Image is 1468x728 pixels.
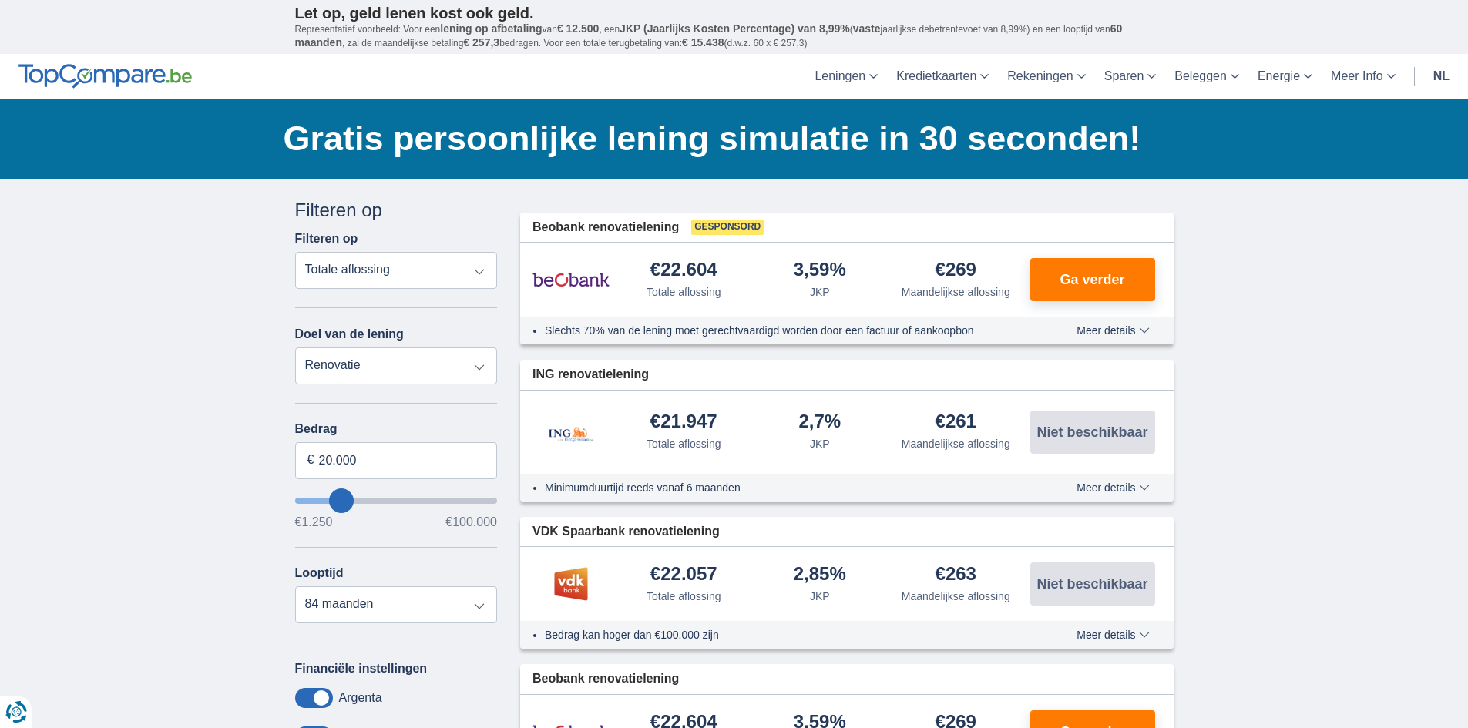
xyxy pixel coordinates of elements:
[998,54,1094,99] a: Rekeningen
[445,516,497,528] span: €100.000
[295,498,498,504] input: wantToBorrow
[1165,54,1248,99] a: Beleggen
[1077,482,1149,493] span: Meer details
[295,662,428,676] label: Financiële instellingen
[887,54,998,99] a: Kredietkaarten
[798,412,841,433] div: 2,7%
[1036,425,1147,439] span: Niet beschikbaar
[339,691,382,705] label: Argenta
[936,565,976,585] div: €263
[691,220,764,235] span: Gesponsord
[1322,54,1405,99] a: Meer Info
[532,219,679,237] span: Beobank renovatielening
[1065,481,1161,494] button: Meer details
[805,54,887,99] a: Leningen
[1095,54,1166,99] a: Sparen
[295,22,1174,50] p: Representatief voorbeeld: Voor een van , een ( jaarlijkse debetrentevoet van 8,99%) en een loopti...
[295,566,344,580] label: Looptijd
[1030,411,1155,454] button: Niet beschikbaar
[1065,629,1161,641] button: Meer details
[1030,258,1155,301] button: Ga verder
[1077,325,1149,336] span: Meer details
[18,64,192,89] img: TopCompare
[810,589,830,604] div: JKP
[1424,54,1459,99] a: nl
[295,4,1174,22] p: Let op, geld lenen kost ook geld.
[902,284,1010,300] div: Maandelijkse aflossing
[936,412,976,433] div: €261
[650,565,717,585] div: €22.057
[650,412,717,433] div: €21.947
[284,115,1174,163] h1: Gratis persoonlijke lening simulatie in 30 seconden!
[682,36,724,49] span: € 15.438
[794,565,846,585] div: 2,85%
[1036,577,1147,591] span: Niet beschikbaar
[295,197,498,223] div: Filteren op
[902,436,1010,451] div: Maandelijkse aflossing
[545,627,1020,642] li: Bedrag kan hoger dan €100.000 zijn
[532,670,679,688] span: Beobank renovatielening
[1248,54,1322,99] a: Energie
[557,22,600,35] span: € 12.500
[853,22,881,35] span: vaste
[794,260,846,281] div: 3,59%
[532,366,649,384] span: ING renovatielening
[295,516,333,528] span: €1.250
[1060,273,1124,287] span: Ga verder
[650,260,717,281] div: €22.604
[532,523,720,541] span: VDK Spaarbank renovatielening
[1077,629,1149,640] span: Meer details
[307,451,314,469] span: €
[295,232,358,246] label: Filteren op
[545,323,1020,338] li: Slechts 70% van de lening moet gerechtvaardigd worden door een factuur of aankoopbon
[532,565,610,603] img: product.pl.alt VDK bank
[647,436,721,451] div: Totale aflossing
[532,406,610,458] img: product.pl.alt ING
[463,36,499,49] span: € 257,3
[532,260,610,299] img: product.pl.alt Beobank
[620,22,850,35] span: JKP (Jaarlijks Kosten Percentage) van 8,99%
[295,327,404,341] label: Doel van de lening
[440,22,542,35] span: lening op afbetaling
[936,260,976,281] div: €269
[295,422,498,436] label: Bedrag
[810,436,830,451] div: JKP
[647,284,721,300] div: Totale aflossing
[545,480,1020,495] li: Minimumduurtijd reeds vanaf 6 maanden
[1030,562,1155,606] button: Niet beschikbaar
[1065,324,1161,337] button: Meer details
[647,589,721,604] div: Totale aflossing
[902,589,1010,604] div: Maandelijkse aflossing
[295,22,1123,49] span: 60 maanden
[810,284,830,300] div: JKP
